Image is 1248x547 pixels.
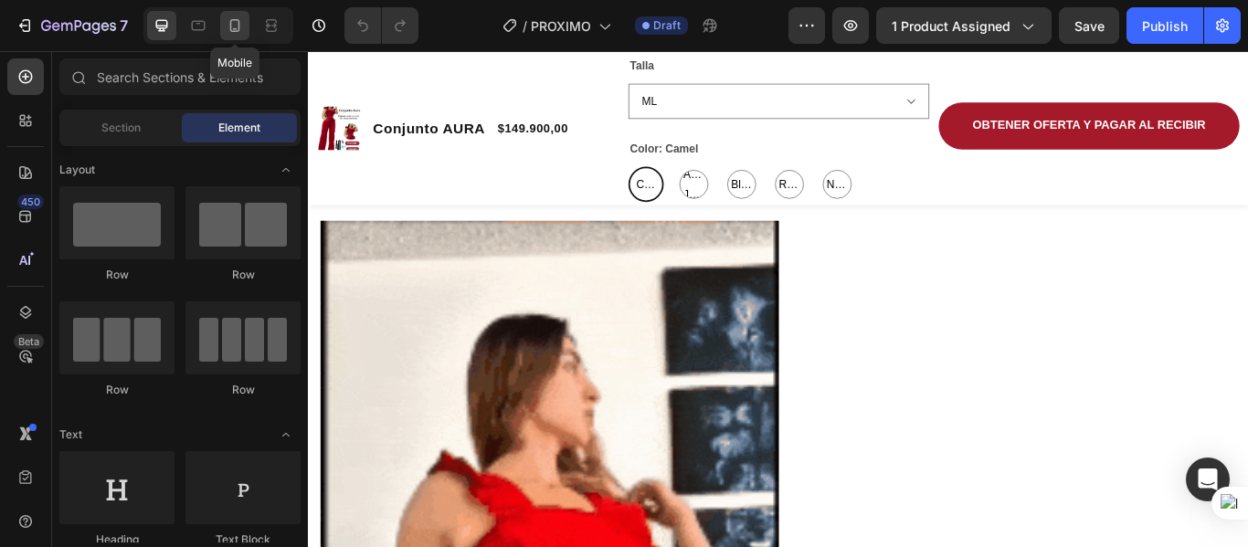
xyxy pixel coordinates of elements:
span: Save [1074,18,1105,34]
div: Row [59,382,175,398]
div: Row [185,382,301,398]
span: / [523,16,527,36]
button: 1 product assigned [876,7,1052,44]
span: PROXIMO [531,16,591,36]
span: Draft [653,17,681,34]
span: Element [218,120,260,136]
span: Camel [378,143,408,166]
div: Open Intercom Messenger [1186,458,1230,501]
legend: Color: Camel [373,100,456,127]
span: Negro [600,143,632,166]
div: Row [59,267,175,283]
p: 7 [120,15,128,37]
span: 1 product assigned [892,16,1010,36]
span: Azul Jean [433,132,465,178]
input: Search Sections & Elements [59,58,301,95]
span: Text [59,426,82,443]
div: Undo/Redo [344,7,418,44]
span: Layout [59,162,95,178]
span: Blanco [489,143,521,166]
span: Rojo [545,143,576,166]
span: Toggle open [271,420,301,449]
span: OBTENER OFERTA Y PAGAR AL RECIBIR [774,78,1046,93]
div: Publish [1142,16,1188,36]
div: Row [185,267,301,283]
button: <p><span style="font-size:15px;">OBTENER OFERTA Y PAGAR AL RECIBIR</span></p> [735,59,1085,114]
button: Save [1059,7,1119,44]
button: Publish [1126,7,1203,44]
span: Toggle open [271,155,301,184]
iframe: Design area [308,51,1248,547]
button: 7 [7,7,136,44]
span: Section [101,120,141,136]
div: 450 [17,195,44,209]
div: Beta [14,334,44,349]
